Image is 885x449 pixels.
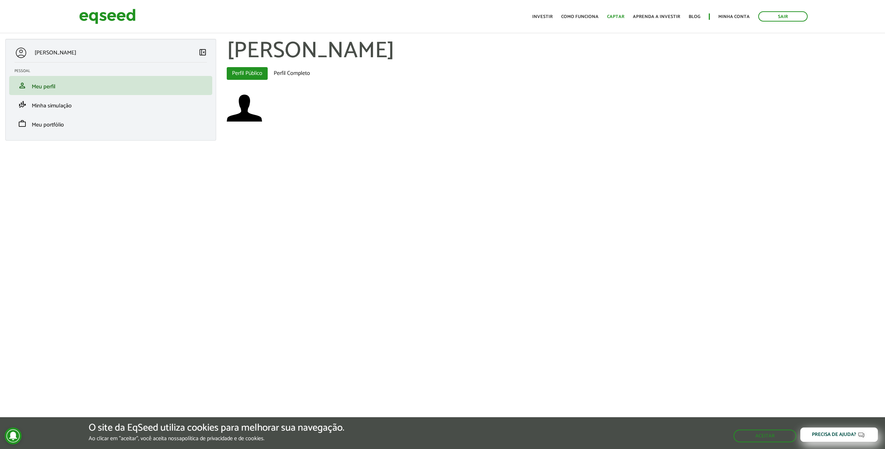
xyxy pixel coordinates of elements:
li: Minha simulação [9,95,212,114]
a: Perfil Completo [268,67,315,80]
h5: O site da EqSeed utiliza cookies para melhorar sua navegação. [89,423,344,433]
span: person [18,81,26,90]
li: Meu portfólio [9,114,212,133]
h1: [PERSON_NAME] [227,39,880,64]
a: Perfil Público [227,67,268,80]
a: Investir [532,14,553,19]
a: Minha conta [718,14,750,19]
a: workMeu portfólio [14,119,207,128]
img: EqSeed [79,7,136,26]
img: Foto de RICHARD DE PAULA CEZARIO [227,90,262,126]
span: finance_mode [18,100,26,109]
span: work [18,119,26,128]
a: Ver perfil do usuário. [227,90,262,126]
span: Minha simulação [32,101,72,111]
a: política de privacidade e de cookies [182,436,263,442]
a: Como funciona [561,14,599,19]
span: Meu portfólio [32,120,64,130]
span: Meu perfil [32,82,55,91]
p: [PERSON_NAME] [35,49,76,56]
a: Captar [607,14,624,19]
a: Blog [689,14,700,19]
li: Meu perfil [9,76,212,95]
p: Ao clicar em "aceitar", você aceita nossa . [89,435,344,442]
a: Aprenda a investir [633,14,680,19]
a: finance_modeMinha simulação [14,100,207,109]
a: Colapsar menu [198,48,207,58]
button: Aceitar [733,430,796,442]
a: Sair [758,11,808,22]
span: left_panel_close [198,48,207,57]
h2: Pessoal [14,69,212,73]
a: personMeu perfil [14,81,207,90]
